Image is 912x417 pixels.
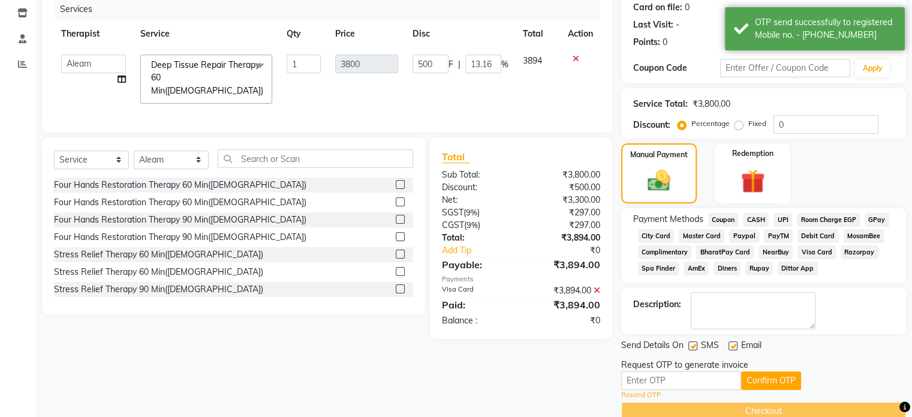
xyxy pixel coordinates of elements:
[458,58,460,71] span: |
[621,359,748,371] div: Request OTP to generate invoice
[218,149,413,168] input: Search or Scan
[633,62,720,74] div: Coupon Code
[521,257,609,272] div: ₹3,894.00
[433,219,521,232] div: ( )
[54,179,306,191] div: Four Hands Restoration Therapy 60 Min([DEMOGRAPHIC_DATA])
[638,245,692,259] span: Complimentary
[433,206,521,219] div: ( )
[279,20,328,47] th: Qty
[433,232,521,244] div: Total:
[621,390,661,400] a: Resend OTP
[748,118,766,129] label: Fixed
[521,298,609,312] div: ₹3,894.00
[684,262,709,275] span: AmEx
[442,274,600,284] div: Payments
[732,148,773,159] label: Redemption
[691,118,730,129] label: Percentage
[708,213,739,227] span: Coupon
[442,220,464,230] span: CGST
[521,219,609,232] div: ₹297.00
[741,339,761,354] span: Email
[841,245,878,259] span: Razorpay
[755,16,896,41] div: OTP send successfully to registered Mobile no. - 918484985592
[433,181,521,194] div: Discount:
[466,220,478,230] span: 9%
[633,1,682,14] div: Card on file:
[633,119,670,131] div: Discount:
[720,59,851,77] input: Enter Offer / Coupon Code
[696,245,754,259] span: BharatPay Card
[433,169,521,181] div: Sub Total:
[714,262,741,275] span: Diners
[855,59,889,77] button: Apply
[521,169,609,181] div: ₹3,800.00
[521,314,609,327] div: ₹0
[733,166,772,196] img: _gift.svg
[521,194,609,206] div: ₹3,300.00
[764,229,793,243] span: PayTM
[633,213,703,226] span: Payment Methods
[54,231,306,244] div: Four Hands Restoration Therapy 90 Min([DEMOGRAPHIC_DATA])
[633,98,688,110] div: Service Total:
[433,257,521,272] div: Payable:
[561,20,600,47] th: Action
[516,20,560,47] th: Total
[797,245,836,259] span: Visa Card
[433,284,521,297] div: Visa Card
[640,167,678,194] img: _cash.svg
[433,314,521,327] div: Balance :
[54,214,306,226] div: Four Hands Restoration Therapy 90 Min([DEMOGRAPHIC_DATA])
[663,36,667,49] div: 0
[797,213,860,227] span: Room Charge EGP
[693,98,730,110] div: ₹3,800.00
[54,196,306,209] div: Four Hands Restoration Therapy 60 Min([DEMOGRAPHIC_DATA])
[263,85,269,96] a: x
[442,151,469,163] span: Total
[521,206,609,219] div: ₹297.00
[630,149,688,160] label: Manual Payment
[633,19,673,31] div: Last Visit:
[433,244,535,257] a: Add Tip
[743,213,769,227] span: CASH
[442,207,463,218] span: SGST
[633,36,660,49] div: Points:
[54,248,263,261] div: Stress Relief Therapy 60 Min([DEMOGRAPHIC_DATA])
[676,19,679,31] div: -
[701,339,719,354] span: SMS
[54,283,263,296] div: Stress Relief Therapy 90 Min([DEMOGRAPHIC_DATA])
[405,20,516,47] th: Disc
[633,298,681,311] div: Description:
[133,20,279,47] th: Service
[741,371,801,390] button: Confirm OTP
[523,55,542,66] span: 3894
[433,194,521,206] div: Net:
[773,213,792,227] span: UPI
[54,20,133,47] th: Therapist
[797,229,839,243] span: Debit Card
[621,371,741,390] input: Enter OTP
[535,244,609,257] div: ₹0
[679,229,724,243] span: Master Card
[844,229,884,243] span: MosamBee
[151,59,263,96] span: Deep Tissue Repair Therapy 60 Min([DEMOGRAPHIC_DATA])
[759,245,793,259] span: NearBuy
[521,232,609,244] div: ₹3,894.00
[521,181,609,194] div: ₹500.00
[778,262,818,275] span: Dittor App
[638,262,679,275] span: Spa Finder
[328,20,405,47] th: Price
[449,58,453,71] span: F
[729,229,759,243] span: Paypal
[865,213,889,227] span: GPay
[638,229,675,243] span: City Card
[685,1,690,14] div: 0
[433,298,521,312] div: Paid:
[501,58,508,71] span: %
[466,208,477,217] span: 9%
[745,262,773,275] span: Rupay
[521,284,609,297] div: ₹3,894.00
[54,266,263,278] div: Stress Relief Therapy 60 Min([DEMOGRAPHIC_DATA])
[621,339,684,354] span: Send Details On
